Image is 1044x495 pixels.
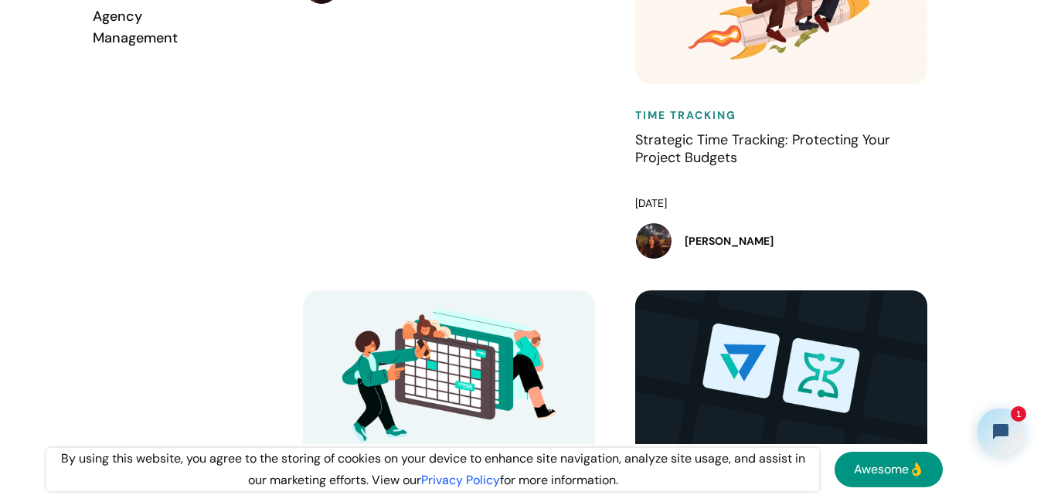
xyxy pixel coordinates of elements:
[46,448,819,491] div: By using this website, you agree to the storing of cookies on your device to enhance site navigat...
[964,395,1037,468] iframe: Tidio Chat
[421,472,500,488] a: Privacy Policy
[93,6,209,49] div: Agency Management
[635,131,937,185] h4: Strategic Time Tracking: Protecting Your Project Budgets
[685,233,774,249] h5: [PERSON_NAME]
[635,222,937,259] a: [PERSON_NAME]
[635,193,937,215] div: [DATE]
[835,452,943,487] a: Awesome👌
[635,107,937,124] h6: Time Tracking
